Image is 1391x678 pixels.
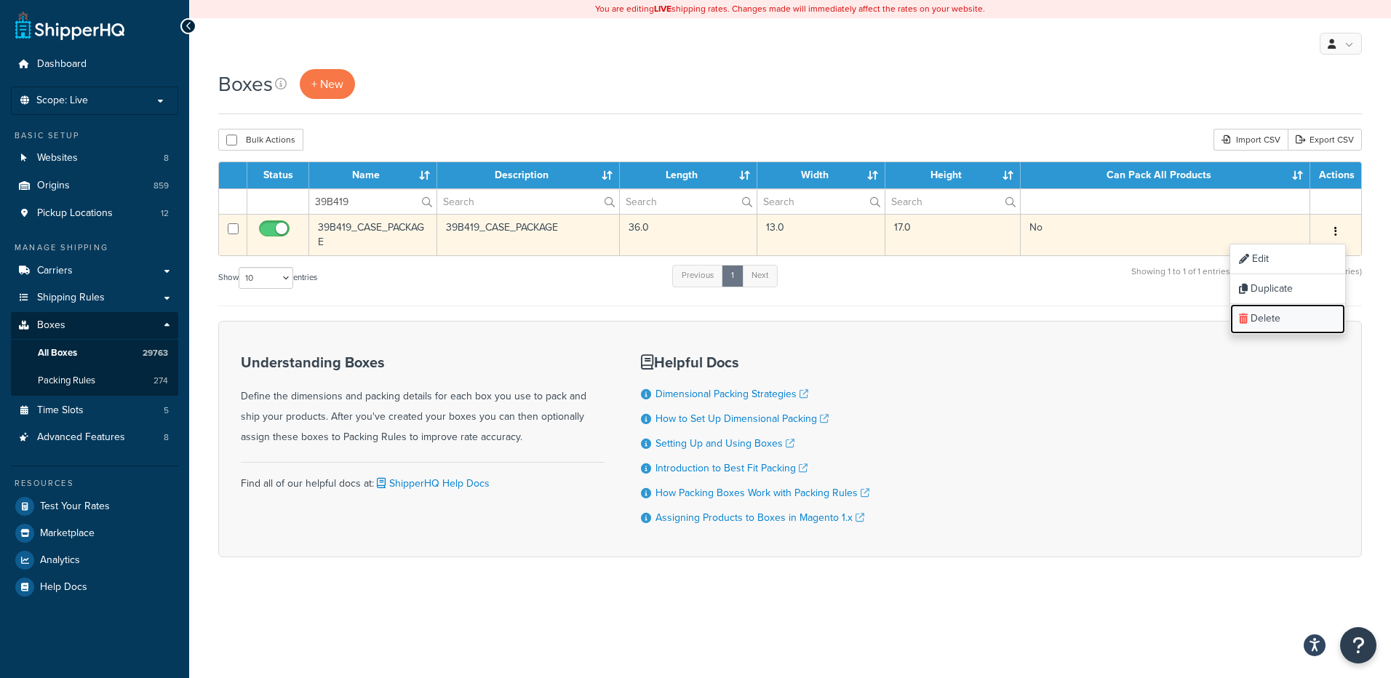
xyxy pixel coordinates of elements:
[885,214,1021,255] td: 17.0
[300,69,355,99] a: + New
[757,214,885,255] td: 13.0
[37,404,84,417] span: Time Slots
[620,189,757,214] input: Search
[1340,627,1376,663] button: Open Resource Center
[36,95,88,107] span: Scope: Live
[164,431,169,444] span: 8
[40,581,87,594] span: Help Docs
[37,152,78,164] span: Websites
[655,460,808,476] a: Introduction to Best Fit Packing
[11,477,178,490] div: Resources
[672,265,723,287] a: Previous
[437,162,621,188] th: Description : activate to sort column ascending
[40,554,80,567] span: Analytics
[218,129,303,151] button: Bulk Actions
[620,162,757,188] th: Length : activate to sort column ascending
[1230,244,1345,274] a: Edit
[11,493,178,519] a: Test Your Rates
[11,547,178,573] a: Analytics
[885,189,1020,214] input: Search
[11,200,178,227] li: Pickup Locations
[11,397,178,424] a: Time Slots 5
[218,267,317,289] label: Show entries
[437,214,621,255] td: 39B419_CASE_PACKAGE
[722,265,744,287] a: 1
[1021,214,1310,255] td: No
[11,312,178,395] li: Boxes
[742,265,778,287] a: Next
[11,397,178,424] li: Time Slots
[11,574,178,600] a: Help Docs
[11,284,178,311] a: Shipping Rules
[655,485,869,500] a: How Packing Boxes Work with Packing Rules
[11,258,178,284] a: Carriers
[37,58,87,71] span: Dashboard
[241,462,605,494] div: Find all of our helpful docs at:
[37,319,65,332] span: Boxes
[38,347,77,359] span: All Boxes
[218,70,273,98] h1: Boxes
[241,354,605,447] div: Define the dimensions and packing details for each box you use to pack and ship your products. Af...
[374,476,490,491] a: ShipperHQ Help Docs
[11,340,178,367] li: All Boxes
[655,510,864,525] a: Assigning Products to Boxes in Magento 1.x
[757,189,885,214] input: Search
[655,436,794,451] a: Setting Up and Using Boxes
[154,375,168,387] span: 274
[247,162,309,188] th: Status
[164,152,169,164] span: 8
[37,265,73,277] span: Carriers
[154,180,169,192] span: 859
[11,242,178,254] div: Manage Shipping
[11,145,178,172] a: Websites 8
[40,527,95,540] span: Marketplace
[11,172,178,199] a: Origins 859
[11,424,178,451] a: Advanced Features 8
[11,145,178,172] li: Websites
[11,51,178,78] a: Dashboard
[1213,129,1288,151] div: Import CSV
[161,207,169,220] span: 12
[143,347,168,359] span: 29763
[37,431,125,444] span: Advanced Features
[11,200,178,227] a: Pickup Locations 12
[654,2,671,15] b: LIVE
[239,267,293,289] select: Showentries
[309,214,437,255] td: 39B419_CASE_PACKAGE
[309,162,437,188] th: Name : activate to sort column ascending
[11,424,178,451] li: Advanced Features
[1230,304,1345,334] a: Delete
[655,411,829,426] a: How to Set Up Dimensional Packing
[655,386,808,402] a: Dimensional Packing Strategies
[11,340,178,367] a: All Boxes 29763
[309,189,437,214] input: Search
[15,11,124,40] a: ShipperHQ Home
[38,375,95,387] span: Packing Rules
[11,367,178,394] li: Packing Rules
[1310,162,1361,188] th: Actions
[757,162,885,188] th: Width : activate to sort column ascending
[11,312,178,339] a: Boxes
[311,76,343,92] span: + New
[241,354,605,370] h3: Understanding Boxes
[885,162,1021,188] th: Height : activate to sort column ascending
[620,214,757,255] td: 36.0
[437,189,620,214] input: Search
[641,354,869,370] h3: Helpful Docs
[11,520,178,546] a: Marketplace
[40,500,110,513] span: Test Your Rates
[1131,263,1362,295] div: Showing 1 to 1 of 1 entries (filtered from 29,763 total entries)
[11,172,178,199] li: Origins
[1288,129,1362,151] a: Export CSV
[37,180,70,192] span: Origins
[37,292,105,304] span: Shipping Rules
[11,367,178,394] a: Packing Rules 274
[37,207,113,220] span: Pickup Locations
[164,404,169,417] span: 5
